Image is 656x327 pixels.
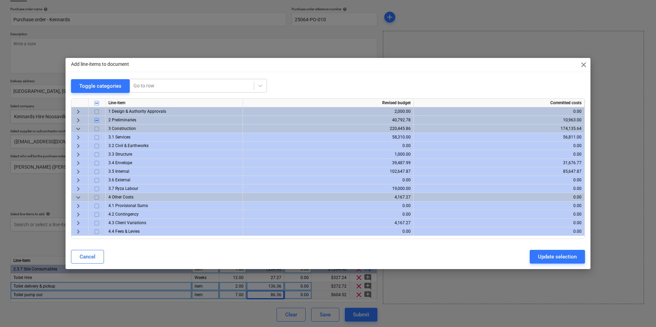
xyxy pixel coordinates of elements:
div: Update selection [538,252,577,261]
div: 31,676.77 [417,159,582,167]
div: 174,135.64 [417,124,582,133]
span: keyboard_arrow_right [74,228,82,236]
p: Add line-items to document [71,61,129,68]
span: 2 Preliminaries [108,118,136,122]
div: 0.00 [417,202,582,210]
div: Revised budget [243,99,414,107]
div: 0.00 [417,176,582,184]
span: keyboard_arrow_right [74,185,82,193]
span: keyboard_arrow_down [74,193,82,202]
div: 0.00 [417,142,582,150]
div: 0.00 [417,210,582,219]
div: 0.00 [417,227,582,236]
span: 3.7 Ryza Labour [108,186,138,191]
span: 3.5 Internal [108,169,129,174]
div: 0.00 [246,176,411,184]
span: 3.1 Services [108,135,130,140]
button: Toggle categories [71,79,130,93]
span: keyboard_arrow_right [74,159,82,167]
span: keyboard_arrow_right [74,219,82,227]
div: 58,310.00 [246,133,411,142]
div: 0.00 [246,142,411,150]
span: 4.4 Fees & Levies [108,229,140,234]
div: Line-item [106,99,243,107]
div: 0.00 [246,227,411,236]
span: 3 Construction [108,126,136,131]
span: 4.2 Contingency [108,212,139,217]
span: close [579,61,588,69]
div: 0.00 [417,150,582,159]
div: 220,445.86 [246,124,411,133]
div: 10,963.00 [417,116,582,124]
div: 0.00 [246,202,411,210]
span: keyboard_arrow_right [74,133,82,142]
div: 0.00 [417,219,582,227]
span: 3.3 Structure [108,152,132,157]
span: 4.3 Client Variations [108,220,146,225]
div: 4,167.27 [246,193,411,202]
div: Committed costs [414,99,585,107]
span: keyboard_arrow_right [74,210,82,219]
div: 2,000.00 [246,107,411,116]
span: 3.4 Envelope [108,160,132,165]
div: 19,000.00 [246,184,411,193]
span: 4 Other Costs [108,195,133,199]
div: 56,811.00 [417,133,582,142]
div: 0.00 [417,184,582,193]
span: 4.1 Provisional Sums [108,203,148,208]
span: 3.2 Civil & Earthworks [108,143,149,148]
div: 39,487.99 [246,159,411,167]
span: keyboard_arrow_right [74,116,82,124]
div: 40,792.78 [246,116,411,124]
span: keyboard_arrow_right [74,202,82,210]
div: 4,167.27 [246,219,411,227]
span: keyboard_arrow_right [74,176,82,184]
div: 1,000.00 [246,150,411,159]
div: Toggle categories [79,82,121,90]
span: 3.6 External [108,178,130,182]
div: 0.00 [417,107,582,116]
div: Cancel [80,252,95,261]
div: 102,647.87 [246,167,411,176]
button: Cancel [71,250,104,264]
span: 1 Design & Authority Approvals [108,109,166,114]
div: 0.00 [417,193,582,202]
span: keyboard_arrow_right [74,108,82,116]
span: keyboard_arrow_down [74,125,82,133]
span: keyboard_arrow_right [74,142,82,150]
iframe: Chat Widget [622,294,656,327]
span: keyboard_arrow_right [74,168,82,176]
div: 0.00 [246,210,411,219]
span: keyboard_arrow_right [74,150,82,159]
button: Update selection [530,250,585,264]
div: 85,647.87 [417,167,582,176]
